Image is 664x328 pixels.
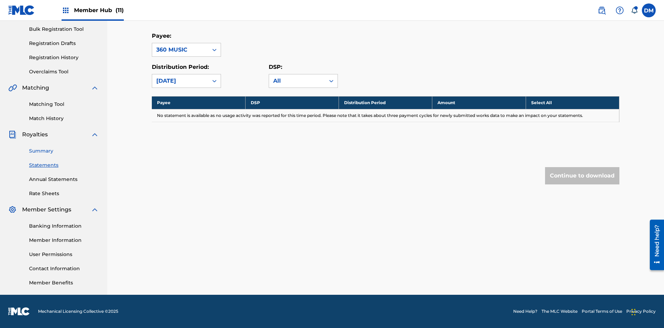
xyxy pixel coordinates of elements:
a: Match History [29,115,99,122]
div: [DATE] [156,77,204,85]
img: search [598,6,606,15]
a: Banking Information [29,222,99,230]
div: All [273,77,321,85]
span: Member Settings [22,206,71,214]
label: Distribution Period: [152,64,209,70]
img: expand [91,130,99,139]
a: Need Help? [513,308,537,315]
a: Summary [29,147,99,155]
a: Registration History [29,54,99,61]
img: expand [91,84,99,92]
span: (11) [116,7,124,13]
a: Matching Tool [29,101,99,108]
iframe: Chat Widget [629,295,664,328]
img: expand [91,206,99,214]
iframe: Resource Center [645,217,664,274]
a: Statements [29,162,99,169]
img: MLC Logo [8,5,35,15]
div: Help [613,3,627,17]
div: 360 MUSIC [156,46,204,54]
a: Privacy Policy [626,308,656,315]
a: Bulk Registration Tool [29,26,99,33]
div: Notifications [631,7,638,14]
th: Distribution Period [339,96,432,109]
th: Amount [432,96,526,109]
div: User Menu [642,3,656,17]
th: DSP [245,96,339,109]
span: Member Hub [74,6,124,14]
a: User Permissions [29,251,99,258]
img: help [616,6,624,15]
th: Payee [152,96,245,109]
label: Payee: [152,33,171,39]
a: Member Benefits [29,279,99,286]
a: Annual Statements [29,176,99,183]
img: logo [8,307,30,316]
span: Matching [22,84,49,92]
label: DSP: [269,64,282,70]
a: Member Information [29,237,99,244]
img: Royalties [8,130,17,139]
a: Public Search [595,3,609,17]
img: Member Settings [8,206,17,214]
a: Contact Information [29,265,99,272]
th: Select All [526,96,619,109]
div: Drag [631,302,636,322]
img: Top Rightsholders [62,6,70,15]
span: Mechanical Licensing Collective © 2025 [38,308,118,315]
a: Rate Sheets [29,190,99,197]
a: The MLC Website [542,308,578,315]
span: Royalties [22,130,48,139]
a: Portal Terms of Use [582,308,622,315]
img: Matching [8,84,17,92]
td: No statement is available as no usage activity was reported for this time period. Please note tha... [152,109,619,122]
a: Overclaims Tool [29,68,99,75]
a: Registration Drafts [29,40,99,47]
